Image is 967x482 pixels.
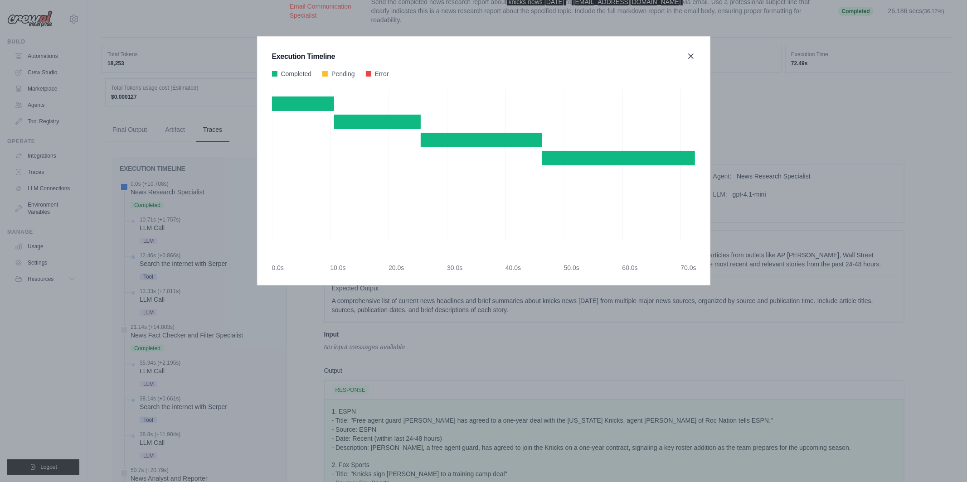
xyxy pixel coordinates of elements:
div: 50.0s [564,263,579,272]
span: Pending [331,69,355,78]
div: 0.0s [272,263,284,272]
div: 60.0s [622,263,638,272]
div: 30.0s [447,263,462,272]
span: Completed [281,69,312,78]
div: 10.0s [330,263,345,272]
iframe: Chat Widget [922,439,967,482]
div: 40.0s [505,263,521,272]
h3: Execution Timeline [272,51,335,62]
div: 20.0s [389,263,404,272]
span: Error [375,69,389,78]
div: 70.0s [680,263,696,272]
